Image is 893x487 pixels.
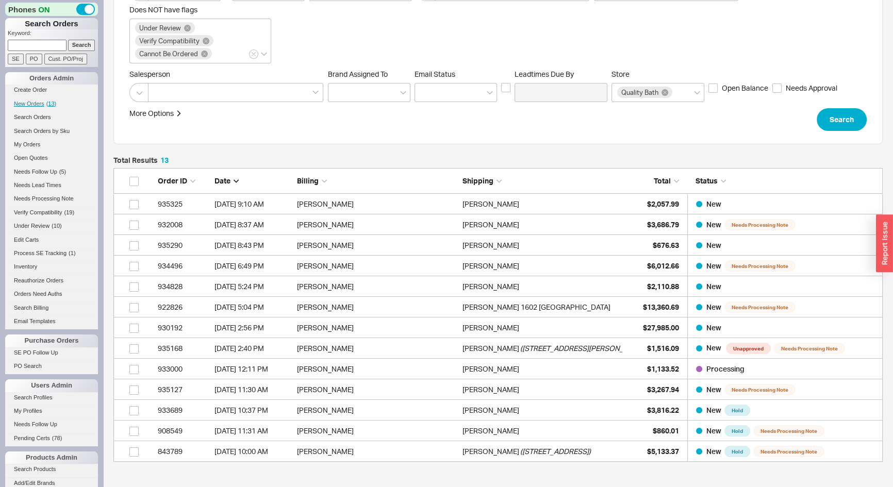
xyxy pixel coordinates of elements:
span: Salesperson [129,70,324,79]
span: ( 13 ) [46,100,57,107]
a: Needs Lead Times [5,180,98,191]
div: 933000 [158,359,209,379]
span: New [706,282,721,291]
div: 935325 [158,194,209,214]
a: 933689[DATE] 10:37 PM[PERSON_NAME][PERSON_NAME]$3,816.22New Hold [113,400,883,421]
div: Total [627,176,679,186]
button: Does NOT have flags [249,49,258,59]
span: Order ID [158,176,187,185]
input: Store [674,87,681,98]
div: 8/5/25 11:31 AM [214,421,292,441]
div: [PERSON_NAME] [297,256,457,276]
span: ( [STREET_ADDRESS] ) [520,441,591,462]
span: Hold [724,425,750,436]
div: Date [214,176,292,186]
div: 932008 [158,214,209,235]
div: 1/2/25 10:00 AM [214,441,292,462]
div: 8/20/25 8:43 PM [214,235,292,256]
a: 922826[DATE] 5:04 PM[PERSON_NAME][PERSON_NAME] 1602 [GEOGRAPHIC_DATA]$13,360.69New Needs Processi... [113,297,883,317]
span: $5,133.37 [647,447,679,456]
div: [PERSON_NAME] [297,276,457,297]
div: [PERSON_NAME] [462,421,519,441]
span: $27,985.00 [643,323,679,332]
div: 933689 [158,400,209,421]
input: Search [68,40,95,51]
div: Order ID [158,176,209,186]
a: Search Profiles [5,392,98,403]
span: Under Review [14,223,49,229]
span: Shipping [462,176,493,185]
span: ( 78 ) [52,435,62,441]
span: New [706,220,721,229]
div: 935290 [158,235,209,256]
span: New [706,385,721,394]
div: 934828 [158,276,209,297]
span: Verify Compatibility [139,37,200,44]
div: Purchase Orders [5,334,98,347]
div: 8/20/25 2:56 PM [214,317,292,338]
div: [PERSON_NAME] [297,194,457,214]
div: [PERSON_NAME] 1602 [GEOGRAPHIC_DATA] [462,297,610,317]
span: $3,816.22 [647,406,679,414]
div: [PERSON_NAME] [297,317,457,338]
div: 935168 [158,338,209,359]
span: ( 10 ) [52,223,62,229]
span: Total [654,176,671,185]
a: Create Order [5,85,98,95]
span: Needs Processing Note [724,260,796,272]
span: New [706,343,723,352]
span: Verify Compatibility [14,209,62,215]
a: 932008[DATE] 8:37 AM[PERSON_NAME][PERSON_NAME]$3,686.79New Needs Processing Note [113,214,883,235]
span: New [706,261,721,270]
div: 935127 [158,379,209,400]
a: Verify Compatibility(19) [5,207,98,218]
a: 935325[DATE] 9:10 AM[PERSON_NAME][PERSON_NAME]$2,057.99New [113,194,883,214]
div: [PERSON_NAME] [462,441,519,462]
div: [PERSON_NAME] [297,441,457,462]
span: Needs Approval [786,83,837,93]
a: My Profiles [5,406,98,416]
a: Edit Carts [5,234,98,245]
button: Search [817,108,867,131]
span: Needs Processing Note [774,343,845,354]
span: $3,267.94 [647,385,679,394]
span: Cannot Be Ordered [139,50,198,57]
span: Does NOT have flags [129,5,197,14]
span: Needs Processing Note [724,219,796,230]
span: ( 5 ) [59,169,66,175]
span: $1,516.09 [647,344,679,352]
a: Search Billing [5,303,98,313]
a: Search Orders [5,112,98,123]
span: Date [214,176,230,185]
input: Open Balance [708,83,718,93]
a: 933000[DATE] 12:11 PM[PERSON_NAME][PERSON_NAME]$1,133.52Processing [113,359,883,379]
span: Status [696,176,718,185]
span: New [706,426,721,435]
div: [PERSON_NAME] [462,400,519,421]
a: Orders Need Auths [5,289,98,299]
a: 934496[DATE] 6:49 PM[PERSON_NAME][PERSON_NAME]$6,012.66New Needs Processing Note [113,256,883,276]
input: SE [8,54,24,64]
span: ( [STREET_ADDRESS][PERSON_NAME] ) [520,338,648,359]
div: [PERSON_NAME] [297,297,457,317]
span: Store [611,70,630,78]
span: Hold [724,446,750,457]
span: New [706,303,721,311]
a: PO Search [5,361,98,372]
div: 934496 [158,256,209,276]
h1: Search Orders [5,18,98,29]
span: New [706,199,721,208]
div: Phones [5,3,98,16]
span: $676.63 [653,241,679,249]
div: [PERSON_NAME] [462,338,519,359]
a: 843789[DATE] 10:00 AM[PERSON_NAME][PERSON_NAME]([STREET_ADDRESS])$5,133.37New HoldNeeds Processin... [113,441,883,462]
div: [PERSON_NAME] [462,379,519,400]
span: Billing [297,176,319,185]
a: Under Review(10) [5,221,98,231]
input: Does NOT have flags [213,48,221,60]
a: Needs Follow Up [5,419,98,430]
span: ( 19 ) [64,209,75,215]
span: Needs Processing Note [753,425,824,436]
a: Search Products [5,464,98,475]
div: [PERSON_NAME] [462,256,519,276]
